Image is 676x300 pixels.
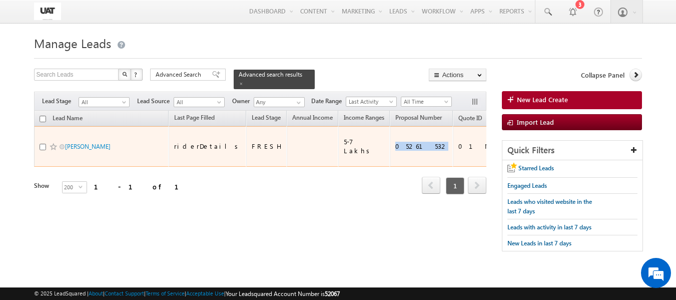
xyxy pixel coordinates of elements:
[287,112,338,125] a: Annual Income
[446,177,464,194] span: 1
[17,53,42,66] img: d_60004797649_company_0_60004797649
[502,141,643,160] div: Quick Filters
[137,97,174,106] span: Lead Source
[346,97,394,106] span: Last Activity
[484,115,492,123] span: (sorted descending)
[131,69,143,81] button: ?
[344,114,384,121] span: Income Ranges
[247,112,286,125] a: Lead Stage
[453,112,497,125] a: Quote ID (sorted descending)
[339,112,389,125] a: Income Ranges
[291,98,304,108] a: Show All Items
[34,3,61,20] img: Custom Logo
[40,116,46,122] input: Check all records
[390,112,447,125] a: Proposal Number
[156,70,204,79] span: Advanced Search
[346,97,397,107] a: Last Activity
[34,35,111,51] span: Manage Leads
[239,71,302,78] span: Advanced search results
[429,69,486,81] button: Actions
[164,5,188,29] div: Minimize live chat window
[79,97,130,107] a: All
[136,231,182,245] em: Start Chat
[186,290,224,296] a: Acceptable Use
[395,114,442,121] span: Proposal Number
[48,113,88,126] a: Lead Name
[34,289,340,298] span: © 2025 LeadSquared | | | | |
[311,97,346,106] span: Date Range
[134,70,139,79] span: ?
[518,164,554,172] span: Starred Leads
[169,112,220,125] a: Last Page Filled
[174,97,225,107] a: All
[344,137,385,155] div: 5-7 Lakhs
[401,97,449,106] span: All Time
[122,72,127,77] img: Search
[232,97,254,106] span: Owner
[517,95,568,104] span: New Lead Create
[79,98,127,107] span: All
[254,97,305,107] input: Type to Search
[468,177,486,194] span: next
[468,178,486,194] a: next
[174,114,215,121] span: Last Page Filled
[146,290,185,296] a: Terms of Service
[174,142,242,151] div: riderDetails
[422,177,440,194] span: prev
[13,93,183,223] textarea: Type your message and hit 'Enter'
[52,53,168,66] div: Chat with us now
[42,97,79,106] span: Lead Stage
[507,239,571,247] span: New Leads in last 7 days
[325,290,340,297] span: 52067
[507,182,547,189] span: Engaged Leads
[458,142,532,151] div: 01N186035
[94,181,191,192] div: 1 - 1 of 1
[502,91,642,109] a: New Lead Create
[252,142,282,151] div: FRESH
[292,114,333,121] span: Annual Income
[517,118,554,126] span: Import Lead
[79,184,87,189] span: select
[34,181,54,190] div: Show
[507,198,592,215] span: Leads who visited website in the last 7 days
[105,290,144,296] a: Contact Support
[458,114,482,122] span: Quote ID
[395,142,448,151] div: 05261532
[63,182,79,193] span: 200
[252,114,281,121] span: Lead Stage
[65,143,111,150] a: [PERSON_NAME]
[401,97,452,107] a: All Time
[581,71,624,80] span: Collapse Panel
[226,290,340,297] span: Your Leadsquared Account Number is
[507,223,591,231] span: Leads with activity in last 7 days
[89,290,103,296] a: About
[422,178,440,194] a: prev
[174,98,222,107] span: All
